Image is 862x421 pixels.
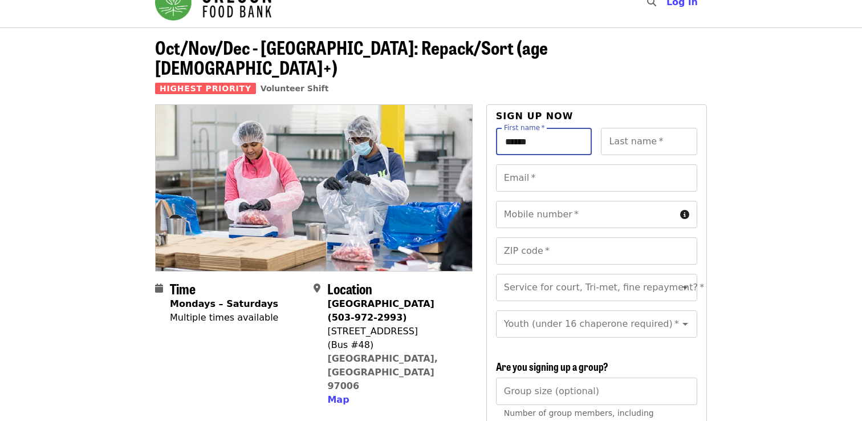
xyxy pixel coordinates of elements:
span: Are you signing up a group? [496,359,608,374]
span: Oct/Nov/Dec - [GEOGRAPHIC_DATA]: Repack/Sort (age [DEMOGRAPHIC_DATA]+) [155,34,548,80]
strong: Mondays – Saturdays [170,298,278,309]
img: Oct/Nov/Dec - Beaverton: Repack/Sort (age 10+) organized by Oregon Food Bank [156,105,472,270]
span: Map [327,394,349,405]
div: (Bus #48) [327,338,463,352]
span: Location [327,278,372,298]
div: Multiple times available [170,311,278,325]
button: Open [677,316,693,332]
input: Mobile number [496,201,676,228]
input: First name [496,128,592,155]
span: Time [170,278,196,298]
strong: [GEOGRAPHIC_DATA] (503-972-2993) [327,298,434,323]
button: Map [327,393,349,407]
i: calendar icon [155,283,163,294]
i: map-marker-alt icon [314,283,320,294]
span: Sign up now [496,111,574,122]
div: [STREET_ADDRESS] [327,325,463,338]
input: Email [496,164,697,192]
i: circle-info icon [680,209,689,220]
a: [GEOGRAPHIC_DATA], [GEOGRAPHIC_DATA] 97006 [327,353,438,391]
input: [object Object] [496,378,697,405]
label: First name [504,124,545,131]
input: Last name [601,128,697,155]
a: Volunteer Shift [261,84,329,93]
input: ZIP code [496,237,697,265]
span: Highest Priority [155,83,256,94]
button: Open [677,280,693,295]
